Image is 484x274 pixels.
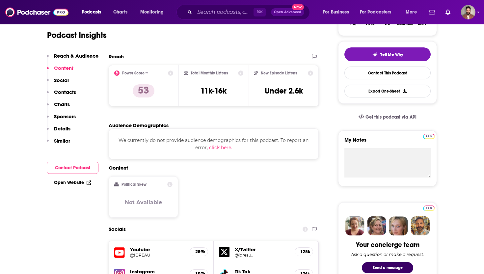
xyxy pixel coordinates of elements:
[109,165,313,171] h2: Content
[140,8,164,17] span: Monitoring
[300,249,308,255] h5: 128k
[372,52,378,57] img: tell me why sparkle
[360,8,391,17] span: For Podcasters
[271,8,304,16] button: Open AdvancedNew
[265,86,303,96] h3: Under 2.6k
[406,8,417,17] span: More
[344,67,431,79] a: Contact This Podcast
[261,71,297,75] h2: New Episode Listens
[82,8,101,17] span: Podcasts
[125,199,162,205] h3: Not Available
[254,8,266,16] span: ⌘ K
[426,7,438,18] a: Show notifications dropdown
[136,7,172,17] button: open menu
[121,182,147,187] h2: Political Skew
[389,216,408,235] img: Jules Profile
[54,113,76,120] p: Sponsors
[235,253,289,258] a: @idreau_
[195,249,202,255] h5: 289k
[54,180,91,185] a: Open Website
[235,246,289,253] h5: X/Twitter
[130,253,184,258] a: @IDREAU
[191,71,228,75] h2: Total Monthly Listens
[109,7,131,17] a: Charts
[274,11,301,14] span: Open Advanced
[423,205,435,211] a: Pro website
[47,89,76,101] button: Contacts
[461,5,475,19] button: Show profile menu
[47,125,70,138] button: Details
[423,133,435,139] a: Pro website
[344,47,431,61] button: tell me why sparkleTell Me Why
[122,71,148,75] h2: Power Score™
[54,89,76,95] p: Contacts
[5,6,68,18] img: Podchaser - Follow, Share and Rate Podcasts
[47,77,69,89] button: Social
[54,125,70,132] p: Details
[47,113,76,125] button: Sponsors
[109,223,126,235] h2: Socials
[401,7,425,17] button: open menu
[411,216,430,235] img: Jon Profile
[54,53,98,59] p: Reach & Audience
[351,252,424,257] div: Ask a question or make a request.
[47,162,98,174] button: Contact Podcast
[344,85,431,97] button: Export One-Sheet
[367,216,386,235] img: Barbara Profile
[380,52,403,57] span: Tell Me Why
[54,101,70,107] p: Charts
[318,7,357,17] button: open menu
[292,4,304,10] span: New
[443,7,453,18] a: Show notifications dropdown
[195,7,254,17] input: Search podcasts, credits, & more...
[423,205,435,211] img: Podchaser Pro
[47,101,70,113] button: Charts
[47,53,98,65] button: Reach & Audience
[209,144,232,151] button: click here.
[54,77,69,83] p: Social
[133,84,154,97] p: 53
[323,8,349,17] span: For Business
[77,7,110,17] button: open menu
[362,262,413,273] button: Send a message
[201,86,227,96] h3: 11k-16k
[47,65,73,77] button: Content
[54,65,73,71] p: Content
[119,137,309,151] span: We currently do not provide audience demographics for this podcast. To report an error,
[365,114,417,120] span: Get this podcast via API
[113,8,127,17] span: Charts
[183,5,316,20] div: Search podcasts, credits, & more...
[461,5,475,19] span: Logged in as calmonaghan
[54,138,70,144] p: Similar
[423,134,435,139] img: Podchaser Pro
[344,137,431,148] label: My Notes
[356,241,419,249] div: Your concierge team
[356,7,401,17] button: open menu
[345,216,364,235] img: Sydney Profile
[461,5,475,19] img: User Profile
[47,138,70,150] button: Similar
[130,246,184,253] h5: Youtube
[353,109,422,125] a: Get this podcast via API
[109,53,124,60] h2: Reach
[109,122,169,128] h2: Audience Demographics
[47,30,107,40] h1: Podcast Insights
